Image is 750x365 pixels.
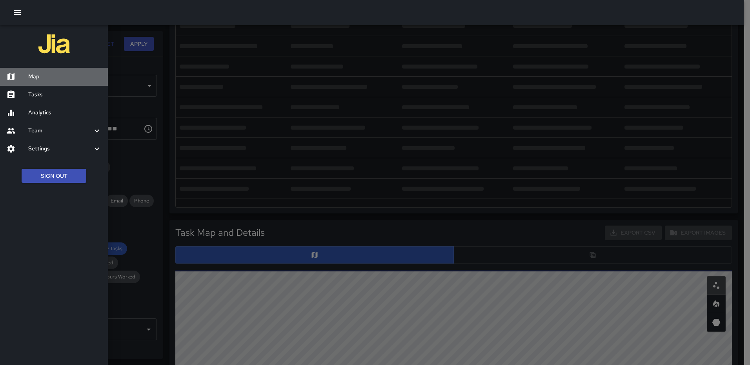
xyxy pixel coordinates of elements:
[28,90,102,99] h6: Tasks
[28,72,102,81] h6: Map
[28,145,92,153] h6: Settings
[38,28,70,60] img: jia-logo
[22,169,86,183] button: Sign Out
[28,108,102,117] h6: Analytics
[28,126,92,135] h6: Team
